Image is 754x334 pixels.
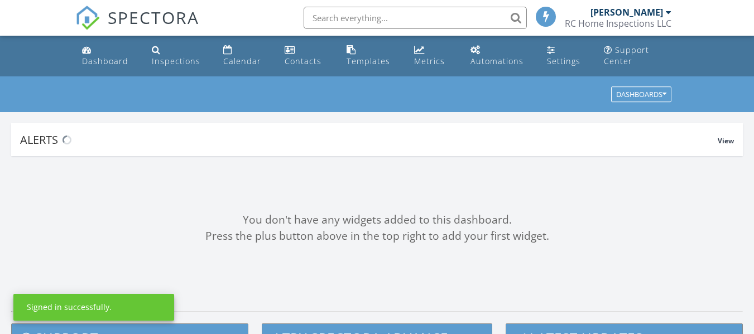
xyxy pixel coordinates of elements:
div: Calendar [223,56,261,66]
a: Templates [342,40,400,72]
div: Metrics [414,56,445,66]
div: Dashboards [616,91,666,99]
div: Press the plus button above in the top right to add your first widget. [11,228,743,244]
a: Support Center [599,40,676,72]
a: Contacts [280,40,333,72]
div: Templates [347,56,390,66]
div: Inspections [152,56,200,66]
input: Search everything... [304,7,527,29]
span: View [718,136,734,146]
div: Contacts [285,56,321,66]
a: SPECTORA [75,15,199,38]
div: Dashboard [82,56,128,66]
div: Support Center [604,45,649,66]
a: Metrics [410,40,457,72]
div: Signed in successfully. [27,302,112,313]
button: Dashboards [611,87,671,103]
a: Settings [542,40,590,72]
a: Dashboard [78,40,138,72]
img: The Best Home Inspection Software - Spectora [75,6,100,30]
div: RC Home Inspections LLC [565,18,671,29]
div: [PERSON_NAME] [590,7,663,18]
div: You don't have any widgets added to this dashboard. [11,212,743,228]
a: Inspections [147,40,210,72]
span: SPECTORA [108,6,199,29]
a: Automations (Basic) [466,40,534,72]
div: Alerts [20,132,718,147]
div: Settings [547,56,580,66]
div: Automations [470,56,524,66]
a: Calendar [219,40,271,72]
